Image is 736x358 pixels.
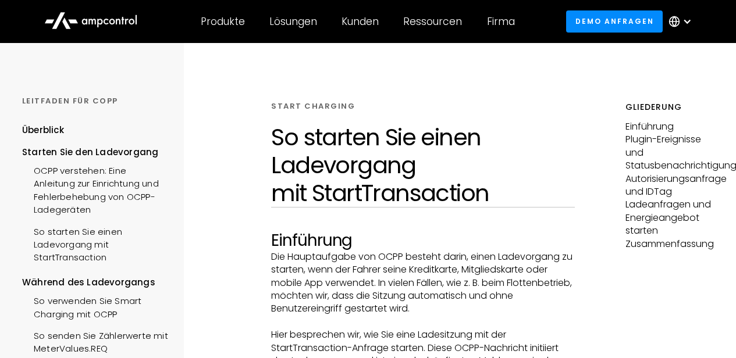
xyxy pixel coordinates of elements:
div: Firma [487,15,515,28]
a: So verwenden Sie Smart Charging mit OCPP [22,289,169,324]
p: ‍ [271,316,575,328]
p: Plugin-Ereignisse und Statusbenachrichtigung [625,133,714,172]
div: LEITFADEN FÜR COPP [22,96,169,106]
div: Lösungen [269,15,317,28]
a: Überblick [22,124,64,145]
a: OCPP verstehen: Eine Anleitung zur Einrichtung und Fehlerbehebung von OCPP-Ladegeräten [22,159,169,220]
p: Autorisierungsanfrage und IDTag [625,173,714,199]
div: Produkte [201,15,245,28]
div: START CHARGING [271,101,355,112]
div: Überblick [22,124,64,137]
div: Ressourcen [403,15,462,28]
div: Während des Ladevorgangs [22,276,169,289]
h1: So starten Sie einen Ladevorgang mit StartTransaction [271,123,575,207]
p: Zusammenfassung [625,238,714,250]
h2: Einführung [271,231,575,250]
p: Die Hauptaufgabe von OCPP besteht darin, einen Ladevorgang zu starten, wenn der Fahrer seine Kred... [271,250,575,316]
a: So starten Sie einen Ladevorgang mit StartTransaction [22,220,169,267]
h5: Gliederung [625,101,714,113]
div: Kunden [342,15,379,28]
a: Demo anfragen [566,10,663,32]
p: Einführung [625,120,714,133]
p: Ladeanfragen und Energieangebot starten [625,198,714,237]
div: Starten Sie den Ladevorgang [22,146,169,159]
